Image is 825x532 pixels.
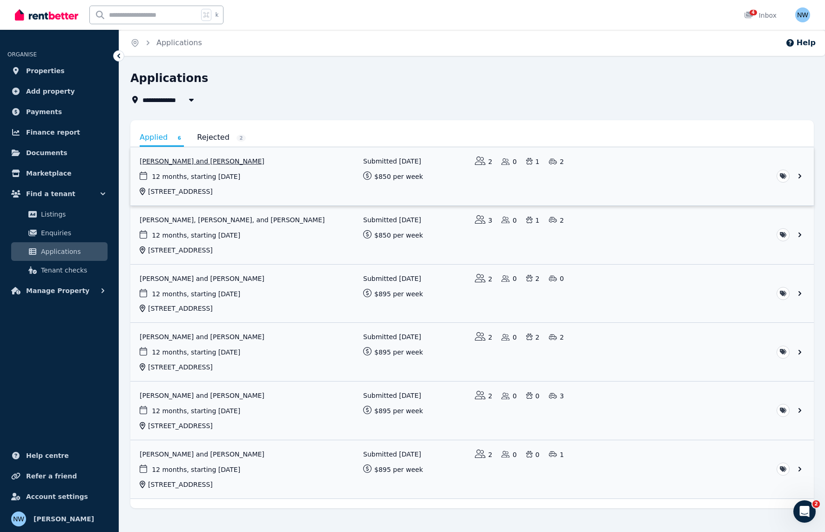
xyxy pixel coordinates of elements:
[744,11,777,20] div: Inbox
[41,209,104,220] span: Listings
[7,123,111,142] a: Finance report
[26,450,69,461] span: Help centre
[26,471,77,482] span: Refer a friend
[812,500,820,508] span: 2
[7,82,111,101] a: Add property
[26,168,71,179] span: Marketplace
[26,127,80,138] span: Finance report
[7,61,111,80] a: Properties
[41,265,104,276] span: Tenant checks
[130,323,814,381] a: View application: George Noble and Amber Khan
[7,184,111,203] button: Find a tenant
[237,135,246,142] span: 2
[130,206,814,264] a: View application: Sophie Vella, Jordan De cristofaro, and Lachlan Vella
[7,102,111,121] a: Payments
[175,135,184,142] span: 6
[785,37,816,48] button: Help
[34,513,94,525] span: [PERSON_NAME]
[130,147,814,205] a: View application: Vinicius Benevides Kohn and Laura Vianna
[750,10,757,15] span: 4
[26,106,62,117] span: Payments
[130,71,208,86] h1: Applications
[41,246,104,257] span: Applications
[26,188,75,199] span: Find a tenant
[7,446,111,465] a: Help centre
[41,227,104,239] span: Enquiries
[119,30,213,56] nav: Breadcrumb
[11,261,108,280] a: Tenant checks
[7,487,111,506] a: Account settings
[11,512,26,526] img: Nicole Welch
[7,164,111,183] a: Marketplace
[15,8,78,22] img: RentBetter
[11,205,108,224] a: Listings
[197,130,246,145] a: Rejected
[140,130,184,147] a: Applied
[7,281,111,300] button: Manage Property
[795,7,810,22] img: Nicole Welch
[215,11,218,19] span: k
[7,467,111,485] a: Refer a friend
[26,285,89,296] span: Manage Property
[130,382,814,440] a: View application: Hannah Motley and Jordan Watts
[11,242,108,261] a: Applications
[7,143,111,162] a: Documents
[156,38,202,47] a: Applications
[130,265,814,323] a: View application: Nicky Sutton and Michael Sutton
[26,65,65,76] span: Properties
[793,500,816,523] iframe: Intercom live chat
[26,491,88,502] span: Account settings
[7,51,37,58] span: ORGANISE
[130,440,814,498] a: View application: Bridgette Muller and Lincoln Chenery
[26,86,75,97] span: Add property
[11,224,108,242] a: Enquiries
[26,147,68,158] span: Documents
